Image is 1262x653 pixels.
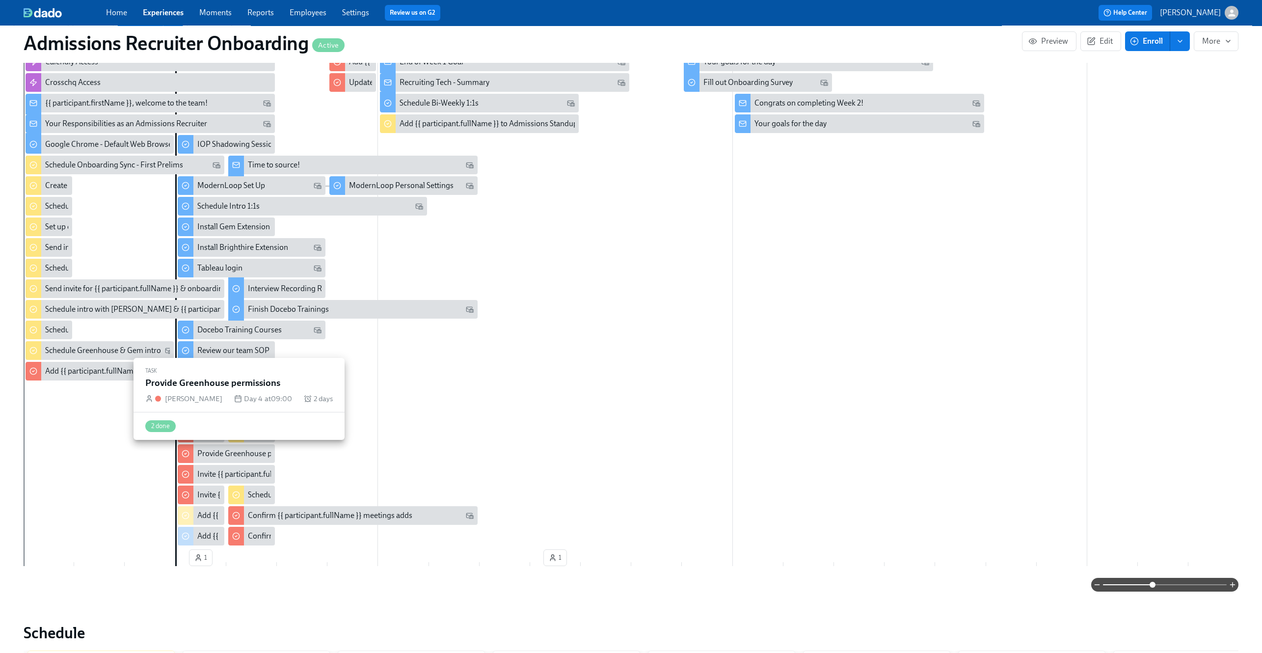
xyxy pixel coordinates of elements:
div: Task [145,366,333,377]
div: ModernLoop Personal Settings [349,180,454,191]
div: Interview Recording Review [248,283,341,294]
a: Employees [290,8,326,17]
a: Experiences [143,8,184,17]
div: Send intro email [45,242,100,253]
svg: Work Email [213,161,220,169]
div: Invite {{ participant.fullName }} to recruiting calendar [178,486,224,504]
div: Schedule Bi-Weekly 1:1s [400,98,479,109]
div: Docebo Training Courses [197,325,282,335]
div: Your goals for the day [754,118,827,129]
button: 1 [543,549,567,566]
span: Active [312,42,345,49]
button: More [1194,31,1238,51]
span: 1 [549,553,562,563]
button: enroll [1170,31,1190,51]
div: IOP Shadowing Session [178,135,275,154]
div: Crosschq Access [45,77,101,88]
div: Schedule intro with {{ participant.fullName }} and {{ manager.firstName }} [45,201,292,212]
div: Google Chrome - Default Web Browser [45,139,175,150]
div: Docebo Training Courses [178,321,326,339]
div: Schedule intro with [PERSON_NAME] & {{ participant.fullName }} [26,300,224,319]
div: Review our team SOP [178,341,275,360]
div: [PERSON_NAME] [165,393,222,404]
div: Schedule ML/Calendly Review with {{ participant.fullName }} [26,321,72,339]
svg: Work Email [618,79,625,86]
svg: Work Email [972,99,980,107]
div: Install Gem Extension [178,218,275,236]
span: 2 days [314,393,333,404]
h5: Provide Greenhouse permissions [145,377,333,389]
div: Confirm {{ participant.fullName }}'s tech access [248,531,406,542]
button: Review us on G2 [385,5,440,21]
h1: Admissions Recruiter Onboarding [24,31,345,55]
div: Interview Recording Review [228,279,325,298]
svg: Work Email [972,120,980,128]
a: Moments [199,8,232,17]
button: Enroll [1125,31,1170,51]
div: Install Brighthire Extension [197,242,288,253]
div: Time to source! [228,156,478,174]
svg: Work Email [466,182,474,190]
div: Create Admissions Review w/ Manager meeting for {{ participant.fullName }} [45,180,302,191]
div: {{ participant.firstName }}, welcome to the team! [26,94,275,112]
div: Send invite for {{ participant.fullName }} & onboarding buddy sourcing tips meeting [45,283,324,294]
span: Help Center [1103,8,1147,18]
svg: Work Email [466,161,474,169]
div: IOP Shadowing Session [197,139,277,150]
div: Schedule Greenhouse & Gem intro [45,345,161,356]
div: Add {{ participant.fullName }} to the PIP Dashboard in [GEOGRAPHIC_DATA] [197,510,456,521]
div: Invite {{ participant.fullName }} to recruiting calendar [197,490,375,500]
a: Settings [342,8,369,17]
div: Schedule ML/Calendly Review with {{ participant.fullName }} [45,325,248,335]
button: Preview [1022,31,1076,51]
div: Tableau login [197,263,242,273]
a: Review us on G2 [390,8,435,18]
button: Help Center [1099,5,1152,21]
div: Fill out Onboarding Survey [703,77,793,88]
div: Schedule Onboarding Buddy Intro for {{ participant.firstName }} [26,259,72,277]
div: Schedule intro with [PERSON_NAME] and {{ participant.fullName }} [228,486,275,504]
div: Create Admissions Review w/ Manager meeting for {{ participant.fullName }} [26,176,72,195]
div: Send intro email [26,238,72,257]
a: Edit [1080,31,1121,51]
span: Enroll [1132,36,1163,46]
div: Schedule Intro 1:1s [178,197,427,216]
div: Review our team SOP [197,345,269,356]
div: ModernLoop Set Up [178,176,326,195]
svg: Work Email [567,99,575,107]
div: Your Responsibilities as an Admissions Recruiter [45,118,207,129]
div: Provide Greenhouse permissions [197,448,309,459]
svg: Work Email [314,264,322,272]
div: Add {{ participant.fullName }} to company LinkedIn [45,366,217,377]
div: Fill out Onboarding Survey [684,73,832,92]
div: Schedule Onboarding Sync - First Prelims [26,156,224,174]
div: Add {{ participant.fullName }} to Admissions Standup (Shadow) [400,118,611,129]
img: dado [24,8,62,18]
svg: Work Email [314,244,322,251]
div: Schedule Onboarding Buddy Intro for {{ participant.firstName }} [45,263,259,273]
svg: Work Email [314,326,322,334]
div: Add {{ participant.fullName }} to company LinkedIn [26,362,174,381]
div: Schedule intro with [PERSON_NAME] and {{ participant.fullName }} [248,490,475,500]
svg: Work Email [415,202,423,210]
a: Reports [247,8,274,17]
a: dado [24,8,106,18]
div: ModernLoop Set Up [197,180,265,191]
svg: Work Email [466,305,474,313]
div: Install Gem Extension [197,221,270,232]
span: Preview [1030,36,1068,46]
svg: Work Email [314,182,322,190]
a: Home [106,8,127,17]
div: Schedule Greenhouse & Gem intro [26,341,174,360]
div: Set up daily EOD wrap ups [26,218,72,236]
div: Recruiting Tech - Summary [380,73,629,92]
span: at 09:00 [265,393,292,404]
svg: Work Email [820,79,828,86]
div: Add {{ participant.fullName }} to PIP Dashboard in [GEOGRAPHIC_DATA] [197,531,444,542]
div: Update 1:1s list [329,73,376,92]
button: [PERSON_NAME] [1160,6,1238,20]
div: Confirm {{ participant.fullName }} meetings adds [248,510,412,521]
div: Schedule intro with [PERSON_NAME] & {{ participant.fullName }} [45,304,265,315]
div: Schedule Bi-Weekly 1:1s [380,94,579,112]
div: Schedule Intro 1:1s [197,201,260,212]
